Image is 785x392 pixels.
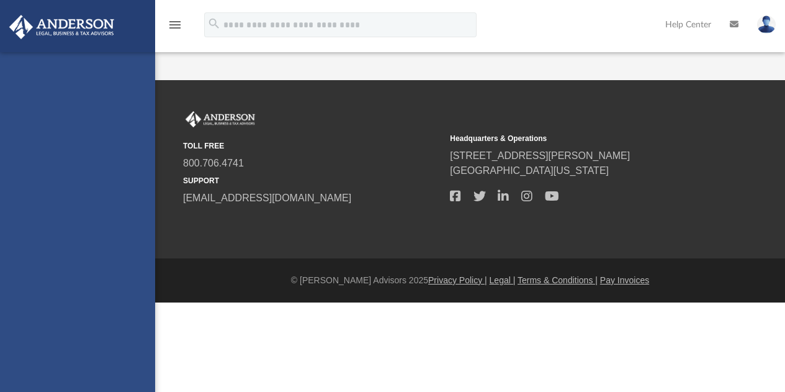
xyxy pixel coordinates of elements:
small: Headquarters & Operations [450,133,708,144]
a: [STREET_ADDRESS][PERSON_NAME] [450,150,630,161]
img: Anderson Advisors Platinum Portal [6,15,118,39]
a: menu [168,24,182,32]
img: Anderson Advisors Platinum Portal [183,111,258,127]
small: SUPPORT [183,175,441,186]
a: Privacy Policy | [428,275,487,285]
a: Terms & Conditions | [518,275,598,285]
a: [GEOGRAPHIC_DATA][US_STATE] [450,165,609,176]
a: Legal | [490,275,516,285]
a: [EMAIL_ADDRESS][DOMAIN_NAME] [183,193,351,203]
div: © [PERSON_NAME] Advisors 2025 [155,274,785,287]
img: User Pic [757,16,776,34]
i: search [207,17,221,30]
a: Pay Invoices [600,275,649,285]
a: 800.706.4741 [183,158,244,168]
small: TOLL FREE [183,140,441,152]
i: menu [168,17,182,32]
